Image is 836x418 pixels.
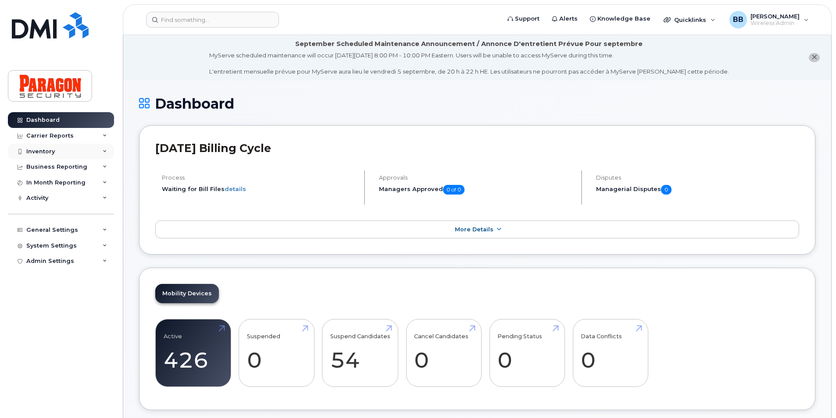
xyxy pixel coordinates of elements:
a: Mobility Devices [155,284,219,303]
span: 0 [661,185,672,195]
span: More Details [455,226,493,233]
h2: [DATE] Billing Cycle [155,142,799,155]
span: 0 of 0 [443,185,464,195]
a: Cancel Candidates 0 [414,324,473,382]
h5: Managerial Disputes [596,185,799,195]
div: MyServe scheduled maintenance will occur [DATE][DATE] 8:00 PM - 10:00 PM Eastern. Users will be u... [209,51,729,76]
div: September Scheduled Maintenance Announcement / Annonce D'entretient Prévue Pour septembre [295,39,643,49]
button: close notification [809,53,820,62]
a: Active 426 [164,324,223,382]
h5: Managers Approved [379,185,574,195]
a: details [225,185,246,192]
li: Waiting for Bill Files [162,185,357,193]
a: Suspend Candidates 54 [330,324,390,382]
h4: Approvals [379,174,574,181]
h4: Process [162,174,357,181]
h4: Disputes [596,174,799,181]
a: Data Conflicts 0 [581,324,640,382]
a: Pending Status 0 [497,324,557,382]
a: Suspended 0 [247,324,306,382]
h1: Dashboard [139,96,815,111]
